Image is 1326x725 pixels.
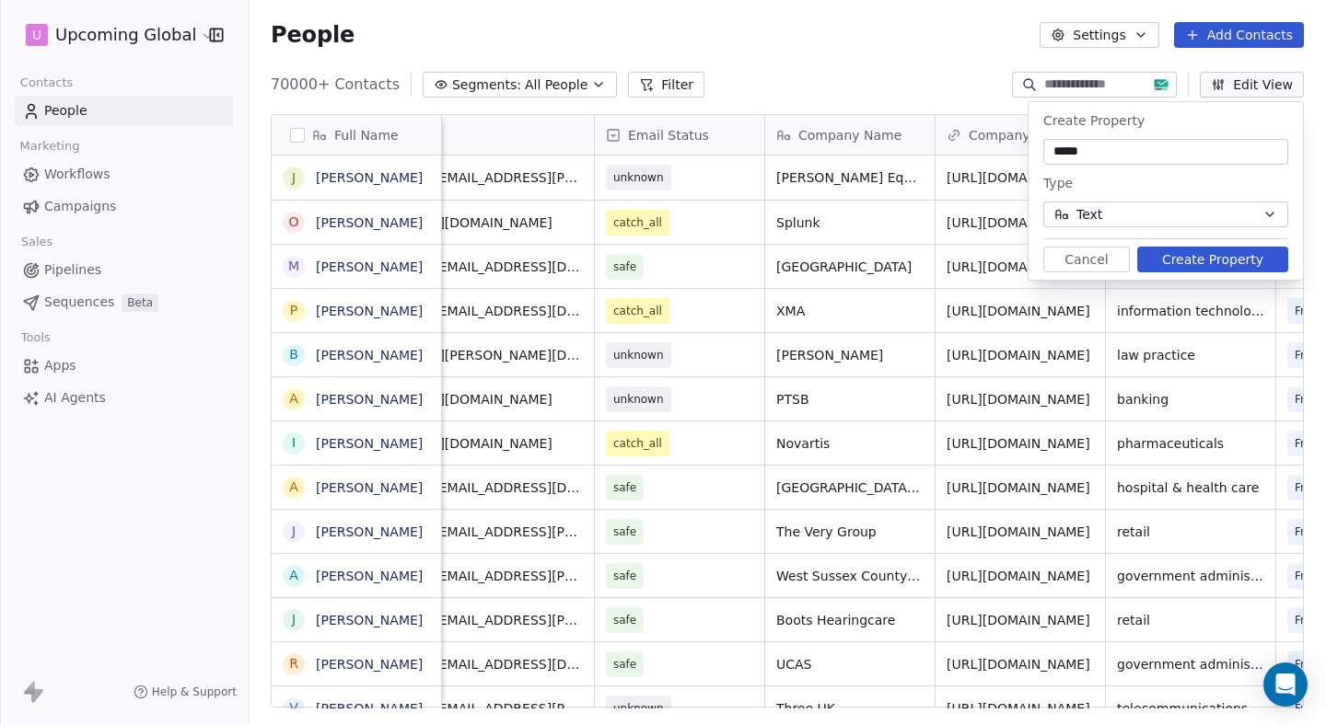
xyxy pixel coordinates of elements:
span: UCAS [776,655,924,673]
a: [PERSON_NAME] [316,701,423,716]
span: Type [1043,176,1073,190]
span: unknown [613,168,664,187]
span: Upcoming Global [55,23,196,47]
a: Apps [15,351,233,381]
span: Boots Hearingcare [776,611,924,629]
div: B [289,345,298,364]
span: Email Status [628,126,709,144]
span: [PERSON_NAME][EMAIL_ADDRESS][PERSON_NAME][DOMAIN_NAME] [327,567,583,585]
span: [GEOGRAPHIC_DATA] [776,258,924,276]
a: [URL][DOMAIN_NAME] [947,701,1090,716]
a: [URL][DOMAIN_NAME] [947,569,1090,583]
span: safe [613,611,636,629]
a: People [15,96,233,126]
span: [PERSON_NAME][EMAIL_ADDRESS][PERSON_NAME][DOMAIN_NAME] [327,611,583,629]
span: Novartis [776,434,924,453]
a: [PERSON_NAME] [316,480,423,495]
div: J [292,168,296,188]
button: Text [1043,201,1288,227]
a: [URL][DOMAIN_NAME] [947,348,1090,362]
span: Pipelines [44,260,101,280]
div: P [290,301,297,320]
span: unknown [613,390,664,409]
span: retail [1117,611,1264,629]
a: [URL][DOMAIN_NAME] [947,392,1090,407]
span: Apps [44,356,76,375]
span: People [271,21,355,49]
div: J [292,522,296,541]
a: [PERSON_NAME] [316,348,423,362]
button: Settings [1040,22,1158,48]
div: Email [316,115,594,155]
span: Full Name [334,126,399,144]
span: safe [613,478,636,497]
span: telecommunications [1117,699,1264,718]
button: Cancel [1043,247,1130,272]
div: Open Intercom Messenger [1263,662,1308,707]
a: [PERSON_NAME] [316,304,423,318]
span: [EMAIL_ADDRESS][DOMAIN_NAME] [327,390,583,409]
a: Pipelines [15,255,233,285]
span: catch_all [613,434,662,453]
a: [URL][DOMAIN_NAME] [947,613,1090,627]
div: I [292,433,296,453]
span: government administration [1117,567,1264,585]
span: retail [1117,523,1264,541]
span: The Very Group [776,523,924,541]
a: [PERSON_NAME] [316,392,423,407]
span: Campaigns [44,197,116,216]
span: unknown [613,346,664,364]
button: Edit View [1200,72,1304,98]
span: government administration [1117,655,1264,673]
div: J [292,610,296,629]
div: Company Name [765,115,935,155]
span: PTSB [776,390,924,409]
span: Sales [13,228,61,256]
button: UUpcoming Global [22,19,196,51]
span: [GEOGRAPHIC_DATA] NHS Trust [776,478,924,497]
div: Full Name [272,115,441,155]
a: Workflows [15,159,233,190]
span: West Sussex County Council [776,567,924,585]
span: [EMAIL_ADDRESS][DOMAIN_NAME] [327,213,583,232]
a: [URL][DOMAIN_NAME] [947,170,1090,185]
div: R [289,654,298,673]
button: Filter [628,72,704,98]
span: catch_all [613,302,662,320]
div: A [289,478,298,497]
a: [URL][DOMAIN_NAME] [947,304,1090,318]
span: Splunk [776,213,924,232]
a: [URL][DOMAIN_NAME] [947,524,1090,539]
span: law practice [1117,346,1264,364]
span: [EMAIL_ADDRESS][DOMAIN_NAME] [327,434,583,453]
div: grid [272,155,442,708]
a: [URL][DOMAIN_NAME] [947,657,1090,672]
div: A [289,389,298,409]
span: [PERSON_NAME][EMAIL_ADDRESS][DOMAIN_NAME] [327,478,583,497]
button: Create Property [1137,247,1288,272]
span: Text [1076,205,1102,224]
span: Company Website [969,126,1086,144]
span: safe [613,567,636,585]
a: [PERSON_NAME] [316,657,423,672]
span: [PERSON_NAME][EMAIL_ADDRESS][DOMAIN_NAME] [327,655,583,673]
span: [EMAIL_ADDRESS][PERSON_NAME][DOMAIN_NAME] [327,346,583,364]
span: People [44,101,87,121]
span: Contacts [12,69,81,97]
a: [URL][DOMAIN_NAME] [947,259,1090,274]
span: Workflows [44,165,110,184]
div: A [289,566,298,585]
a: [PERSON_NAME] [316,524,423,539]
span: Create Property [1043,113,1145,128]
a: [URL][DOMAIN_NAME] [947,436,1090,451]
span: banking [1117,390,1264,409]
span: Company Name [798,126,901,144]
span: XMA [776,302,924,320]
button: Add Contacts [1174,22,1304,48]
div: V [289,698,298,718]
div: O [288,213,298,232]
span: Tools [13,324,58,351]
a: Help & Support [134,685,237,699]
span: Beta [122,293,158,312]
div: Email Status [595,115,764,155]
